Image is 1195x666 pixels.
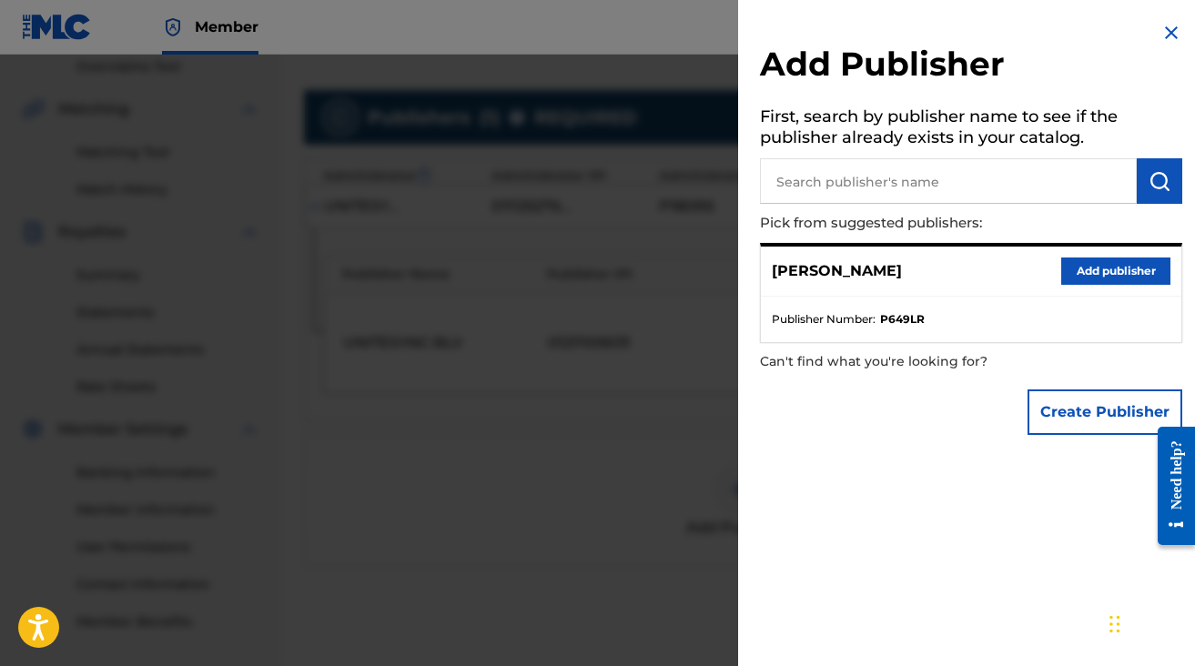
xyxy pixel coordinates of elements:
[760,204,1079,243] p: Pick from suggested publishers:
[772,311,876,328] span: Publisher Number :
[1028,389,1182,435] button: Create Publisher
[22,14,92,40] img: MLC Logo
[1061,257,1170,285] button: Add publisher
[772,260,902,282] p: [PERSON_NAME]
[880,311,925,328] strong: P649LR
[1109,597,1120,651] div: Drag
[760,44,1182,90] h2: Add Publisher
[1149,170,1170,192] img: Search Works
[760,343,1079,380] p: Can't find what you're looking for?
[760,101,1182,158] h5: First, search by publisher name to see if the publisher already exists in your catalog.
[1144,408,1195,563] iframe: Resource Center
[760,158,1137,204] input: Search publisher's name
[1104,579,1195,666] iframe: Chat Widget
[195,16,258,37] span: Member
[162,16,184,38] img: Top Rightsholder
